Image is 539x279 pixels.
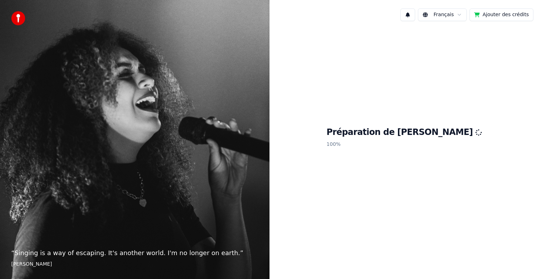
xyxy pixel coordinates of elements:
[11,261,258,268] footer: [PERSON_NAME]
[11,11,25,25] img: youka
[11,248,258,258] p: “ Singing is a way of escaping. It's another world. I'm no longer on earth. ”
[327,138,482,151] p: 100 %
[470,8,533,21] button: Ajouter des crédits
[327,127,482,138] h1: Préparation de [PERSON_NAME]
